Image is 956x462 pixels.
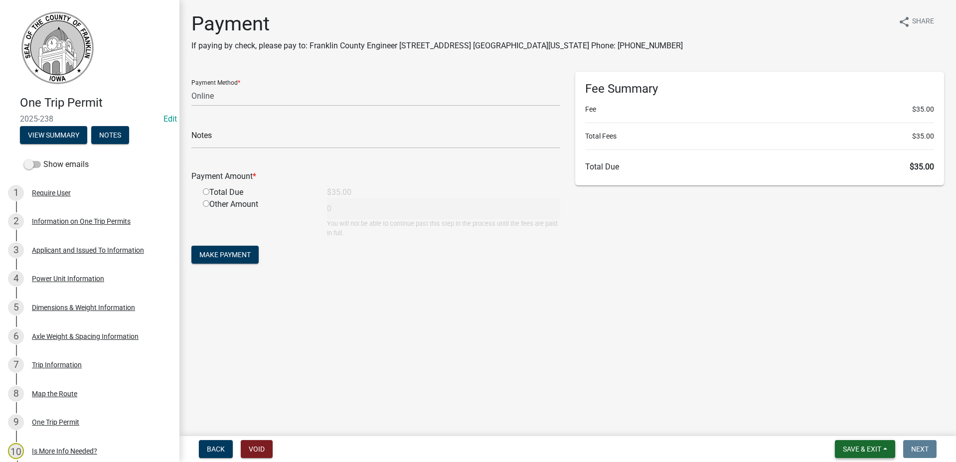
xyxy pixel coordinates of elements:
[32,218,131,225] div: Information on One Trip Permits
[910,162,934,171] span: $35.00
[195,186,319,198] div: Total Due
[191,40,683,52] p: If paying by check, please pay to: Franklin County Engineer [STREET_ADDRESS] [GEOGRAPHIC_DATA][US...
[32,275,104,282] div: Power Unit Information
[241,440,273,458] button: Void
[199,251,251,259] span: Make Payment
[20,132,87,140] wm-modal-confirm: Summary
[585,131,934,142] li: Total Fees
[207,445,225,453] span: Back
[912,16,934,28] span: Share
[903,440,937,458] button: Next
[898,16,910,28] i: share
[32,419,79,426] div: One Trip Permit
[890,12,942,31] button: shareShare
[195,198,319,238] div: Other Amount
[8,300,24,315] div: 5
[91,126,129,144] button: Notes
[24,158,89,170] label: Show emails
[32,304,135,311] div: Dimensions & Weight Information
[32,333,139,340] div: Axle Weight & Spacing Information
[911,445,929,453] span: Next
[8,357,24,373] div: 7
[912,131,934,142] span: $35.00
[191,12,683,36] h1: Payment
[20,126,87,144] button: View Summary
[163,114,177,124] wm-modal-confirm: Edit Application Number
[32,448,97,455] div: Is More Info Needed?
[843,445,881,453] span: Save & Exit
[8,213,24,229] div: 2
[32,361,82,368] div: Trip Information
[91,132,129,140] wm-modal-confirm: Notes
[8,328,24,344] div: 6
[20,114,159,124] span: 2025-238
[585,162,934,171] h6: Total Due
[8,386,24,402] div: 8
[32,247,144,254] div: Applicant and Issued To Information
[585,82,934,96] h6: Fee Summary
[8,185,24,201] div: 1
[32,390,77,397] div: Map the Route
[20,96,171,110] h4: One Trip Permit
[8,271,24,287] div: 4
[191,246,259,264] button: Make Payment
[199,440,233,458] button: Back
[8,443,24,459] div: 10
[8,242,24,258] div: 3
[184,170,568,182] div: Payment Amount
[835,440,895,458] button: Save & Exit
[163,114,177,124] a: Edit
[20,10,95,85] img: Franklin County, Iowa
[32,189,71,196] div: Require User
[8,414,24,430] div: 9
[912,104,934,115] span: $35.00
[585,104,934,115] li: Fee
